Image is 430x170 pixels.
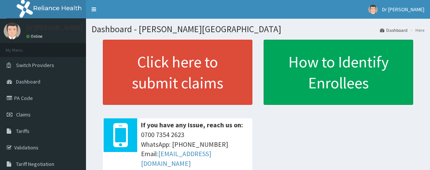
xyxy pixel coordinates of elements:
span: Tariffs [16,128,30,134]
span: Claims [16,111,31,118]
a: Click here to submit claims [103,40,252,105]
span: 0700 7354 2623 WhatsApp: [PHONE_NUMBER] Email: [141,130,249,169]
span: Dr [PERSON_NAME] [382,6,424,13]
a: Dashboard [380,27,408,33]
a: How to Identify Enrollees [264,40,413,105]
span: Dashboard [16,78,40,85]
img: User Image [4,22,21,39]
a: Online [26,34,44,39]
h1: Dashboard - [PERSON_NAME][GEOGRAPHIC_DATA] [92,24,424,34]
span: Switch Providers [16,62,54,69]
a: [EMAIL_ADDRESS][DOMAIN_NAME] [141,149,211,168]
img: User Image [368,5,378,14]
b: If you have any issue, reach us on: [141,121,243,129]
span: Tariff Negotiation [16,161,54,167]
p: Dr [PERSON_NAME] [26,24,83,31]
li: Here [408,27,424,33]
